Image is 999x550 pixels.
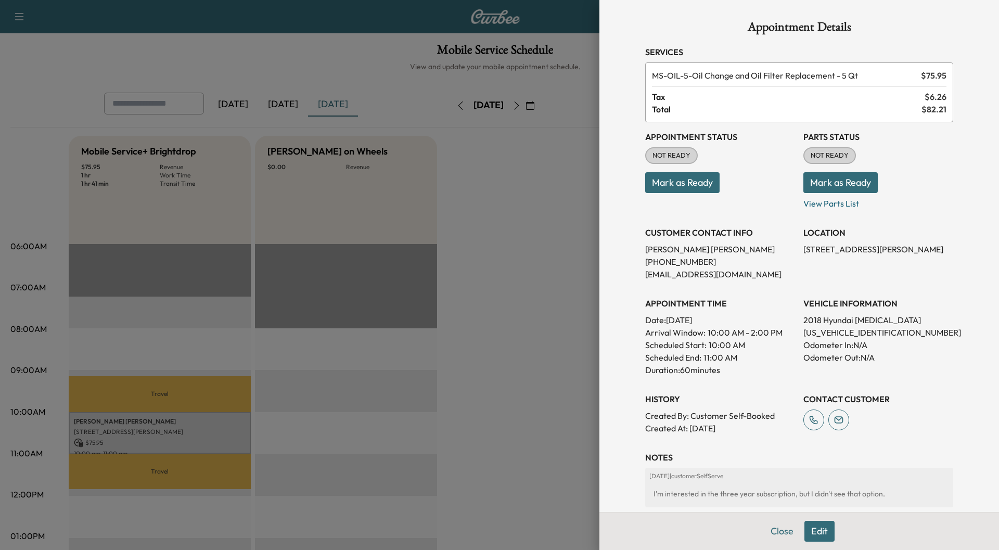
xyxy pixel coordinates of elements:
[803,351,953,364] p: Odometer Out: N/A
[804,150,855,161] span: NOT READY
[645,364,795,376] p: Duration: 60 minutes
[645,410,795,422] p: Created By : Customer Self-Booked
[703,351,737,364] p: 11:00 AM
[804,521,835,542] button: Edit
[645,339,707,351] p: Scheduled Start:
[709,339,745,351] p: 10:00 AM
[803,297,953,310] h3: VEHICLE INFORMATION
[649,484,949,503] div: I'm interested in the three year subscription, but I didn't see that option.
[645,172,720,193] button: Mark as Ready
[645,21,953,37] h1: Appointment Details
[764,521,800,542] button: Close
[645,297,795,310] h3: APPOINTMENT TIME
[646,150,697,161] span: NOT READY
[803,226,953,239] h3: LOCATION
[645,451,953,464] h3: NOTES
[645,393,795,405] h3: History
[803,339,953,351] p: Odometer In: N/A
[652,69,917,82] span: Oil Change and Oil Filter Replacement - 5 Qt
[645,326,795,339] p: Arrival Window:
[645,422,795,434] p: Created At : [DATE]
[803,326,953,339] p: [US_VEHICLE_IDENTIFICATION_NUMBER]
[649,472,949,480] p: [DATE] | customerSelfServe
[645,46,953,58] h3: Services
[645,226,795,239] h3: CUSTOMER CONTACT INFO
[803,243,953,255] p: [STREET_ADDRESS][PERSON_NAME]
[645,243,795,255] p: [PERSON_NAME] [PERSON_NAME]
[925,91,946,103] span: $ 6.26
[803,393,953,405] h3: CONTACT CUSTOMER
[708,326,783,339] span: 10:00 AM - 2:00 PM
[645,131,795,143] h3: Appointment Status
[652,91,925,103] span: Tax
[803,172,878,193] button: Mark as Ready
[921,69,946,82] span: $ 75.95
[803,314,953,326] p: 2018 Hyundai [MEDICAL_DATA]
[803,131,953,143] h3: Parts Status
[652,103,921,116] span: Total
[645,314,795,326] p: Date: [DATE]
[645,268,795,280] p: [EMAIL_ADDRESS][DOMAIN_NAME]
[645,255,795,268] p: [PHONE_NUMBER]
[803,193,953,210] p: View Parts List
[645,351,701,364] p: Scheduled End:
[921,103,946,116] span: $ 82.21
